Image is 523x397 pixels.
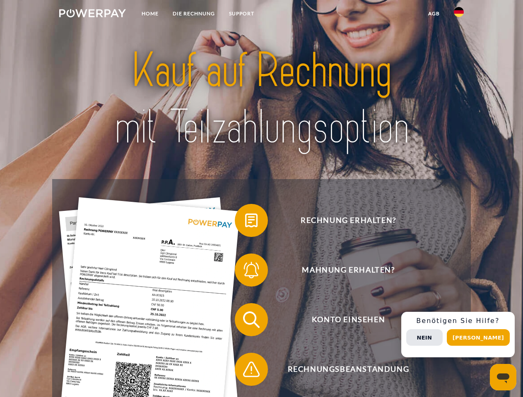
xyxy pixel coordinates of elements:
h3: Benötigen Sie Hilfe? [406,317,510,325]
img: title-powerpay_de.svg [79,40,444,158]
button: [PERSON_NAME] [447,329,510,346]
img: logo-powerpay-white.svg [59,9,126,17]
span: Rechnung erhalten? [247,204,450,237]
img: qb_bill.svg [241,210,262,231]
iframe: Schaltfläche zum Öffnen des Messaging-Fensters [490,364,516,390]
img: qb_warning.svg [241,359,262,380]
a: DIE RECHNUNG [166,6,222,21]
span: Konto einsehen [247,303,450,336]
span: Mahnung erhalten? [247,254,450,287]
img: qb_bell.svg [241,260,262,280]
button: Rechnung erhalten? [235,204,450,237]
button: Nein [406,329,443,346]
button: Konto einsehen [235,303,450,336]
img: de [454,7,464,17]
span: Rechnungsbeanstandung [247,353,450,386]
button: Rechnungsbeanstandung [235,353,450,386]
div: Schnellhilfe [401,312,515,357]
a: agb [421,6,447,21]
img: qb_search.svg [241,309,262,330]
a: SUPPORT [222,6,261,21]
button: Mahnung erhalten? [235,254,450,287]
a: Home [135,6,166,21]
